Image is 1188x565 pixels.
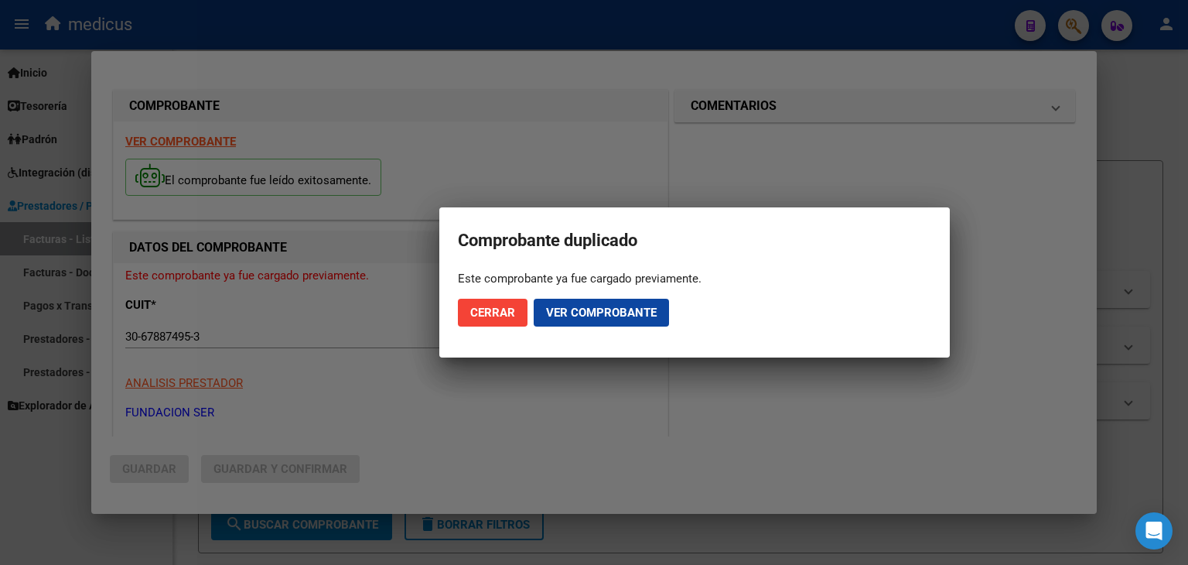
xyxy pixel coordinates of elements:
button: Ver comprobante [534,299,669,327]
div: Open Intercom Messenger [1135,512,1173,550]
span: Cerrar [470,306,515,320]
h2: Comprobante duplicado [458,226,931,255]
div: Este comprobante ya fue cargado previamente. [458,271,931,286]
span: Ver comprobante [546,306,657,320]
button: Cerrar [458,299,527,327]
